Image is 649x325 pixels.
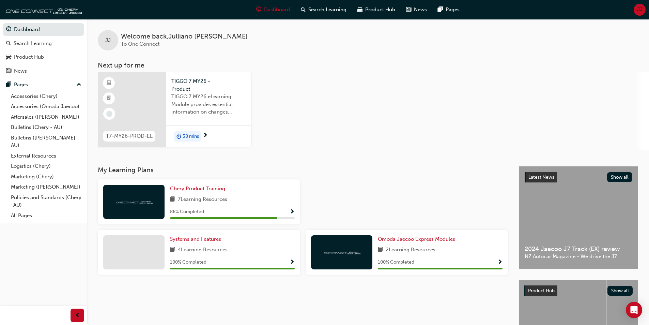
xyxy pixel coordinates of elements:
[6,27,11,33] span: guage-icon
[264,6,290,14] span: Dashboard
[528,288,555,294] span: Product Hub
[497,258,503,267] button: Show Progress
[8,101,84,112] a: Accessories (Omoda Jaecoo)
[352,3,401,17] a: car-iconProduct Hub
[8,122,84,133] a: Bulletins (Chery - AU)
[414,6,427,14] span: News
[525,245,632,253] span: 2024 Jaecoo J7 Track (EX) review
[6,82,11,88] span: pages-icon
[170,195,175,204] span: book-icon
[106,111,112,117] span: learningRecordVerb_NONE-icon
[3,3,82,16] img: oneconnect
[8,133,84,151] a: Bulletins ([PERSON_NAME] - AU)
[290,209,295,215] span: Show Progress
[3,23,84,36] a: Dashboard
[3,78,84,91] button: Pages
[121,33,248,41] span: Welcome back , Julliano [PERSON_NAME]
[8,172,84,182] a: Marketing (Chery)
[107,79,111,88] span: learningResourceType_ELEARNING-icon
[170,246,175,254] span: book-icon
[357,5,362,14] span: car-icon
[170,185,228,193] a: Chery Product Training
[290,208,295,216] button: Show Progress
[14,67,27,75] div: News
[378,235,458,243] a: Omoda Jaecoo Express Modules
[308,6,346,14] span: Search Learning
[256,5,261,14] span: guage-icon
[8,182,84,192] a: Marketing ([PERSON_NAME])
[438,5,443,14] span: pages-icon
[6,54,11,60] span: car-icon
[634,4,646,16] button: JJ
[106,132,153,140] span: T7-MY26-PROD-EL
[170,236,221,242] span: Systems and Features
[178,246,228,254] span: 4 Learning Resources
[626,302,642,318] div: Open Intercom Messenger
[170,208,204,216] span: 86 % Completed
[107,94,111,103] span: booktick-icon
[203,133,208,139] span: next-icon
[8,210,84,221] a: All Pages
[8,91,84,102] a: Accessories (Chery)
[8,112,84,122] a: Aftersales ([PERSON_NAME])
[176,132,181,141] span: duration-icon
[3,51,84,63] a: Product Hub
[121,41,159,47] span: To One Connect
[6,41,11,47] span: search-icon
[251,3,295,17] a: guage-iconDashboard
[290,260,295,266] span: Show Progress
[77,80,81,89] span: up-icon
[323,249,360,255] img: oneconnect
[171,77,246,93] span: TIGGO 7 MY26 - Product
[170,235,224,243] a: Systems and Features
[497,260,503,266] span: Show Progress
[14,81,28,89] div: Pages
[3,37,84,50] a: Search Learning
[8,192,84,210] a: Policies and Standards (Chery -AU)
[295,3,352,17] a: search-iconSearch Learning
[98,72,251,147] a: T7-MY26-PROD-ELTIGGO 7 MY26 - ProductTIGGO 7 MY26 eLearning Module provides essential information...
[14,53,44,61] div: Product Hub
[607,172,633,182] button: Show all
[378,246,383,254] span: book-icon
[105,36,111,44] span: JJ
[528,174,554,180] span: Latest News
[3,22,84,78] button: DashboardSearch LearningProduct HubNews
[8,151,84,161] a: External Resources
[365,6,395,14] span: Product Hub
[401,3,432,17] a: news-iconNews
[637,6,643,14] span: JJ
[378,258,414,266] span: 100 % Completed
[607,286,633,296] button: Show all
[3,65,84,77] a: News
[386,246,435,254] span: 2 Learning Resources
[98,166,508,174] h3: My Learning Plans
[14,40,52,47] div: Search Learning
[406,5,411,14] span: news-icon
[171,93,246,116] span: TIGGO 7 MY26 eLearning Module provides essential information on changes introduced with the new M...
[170,258,206,266] span: 100 % Completed
[524,285,633,296] a: Product HubShow all
[115,198,153,205] img: oneconnect
[378,236,455,242] span: Omoda Jaecoo Express Modules
[75,311,80,320] span: prev-icon
[170,186,225,192] span: Chery Product Training
[525,172,632,183] a: Latest NewsShow all
[290,258,295,267] button: Show Progress
[87,61,649,69] h3: Next up for me
[301,5,306,14] span: search-icon
[6,68,11,74] span: news-icon
[525,253,632,261] span: NZ Autocar Magazine - We drive the J7.
[183,133,199,141] span: 30 mins
[8,161,84,172] a: Logistics (Chery)
[519,166,638,269] a: Latest NewsShow all2024 Jaecoo J7 Track (EX) reviewNZ Autocar Magazine - We drive the J7.
[446,6,460,14] span: Pages
[178,195,227,204] span: 7 Learning Resources
[432,3,465,17] a: pages-iconPages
